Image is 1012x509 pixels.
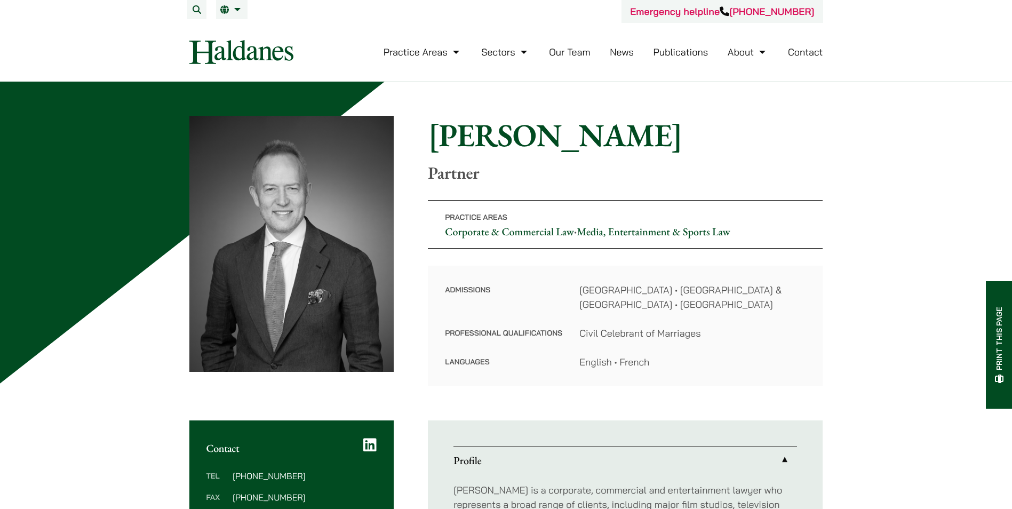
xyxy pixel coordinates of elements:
[445,212,507,222] span: Practice Areas
[579,283,806,312] dd: [GEOGRAPHIC_DATA] • [GEOGRAPHIC_DATA] & [GEOGRAPHIC_DATA] • [GEOGRAPHIC_DATA]
[428,116,823,154] h1: [PERSON_NAME]
[384,46,462,58] a: Practice Areas
[206,472,228,493] dt: Tel
[549,46,590,58] a: Our Team
[445,283,562,326] dt: Admissions
[579,326,806,340] dd: Civil Celebrant of Marriages
[445,355,562,369] dt: Languages
[189,40,293,64] img: Logo of Haldanes
[577,225,730,238] a: Media, Entertainment & Sports Law
[654,46,708,58] a: Publications
[579,355,806,369] dd: English • French
[630,5,814,18] a: Emergency helpline[PHONE_NUMBER]
[220,5,243,14] a: EN
[206,442,377,455] h2: Contact
[610,46,634,58] a: News
[363,438,377,452] a: LinkedIn
[445,326,562,355] dt: Professional Qualifications
[233,472,377,480] dd: [PHONE_NUMBER]
[481,46,529,58] a: Sectors
[788,46,823,58] a: Contact
[445,225,574,238] a: Corporate & Commercial Law
[428,200,823,249] p: •
[728,46,768,58] a: About
[233,493,377,502] dd: [PHONE_NUMBER]
[428,163,823,183] p: Partner
[453,447,797,474] a: Profile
